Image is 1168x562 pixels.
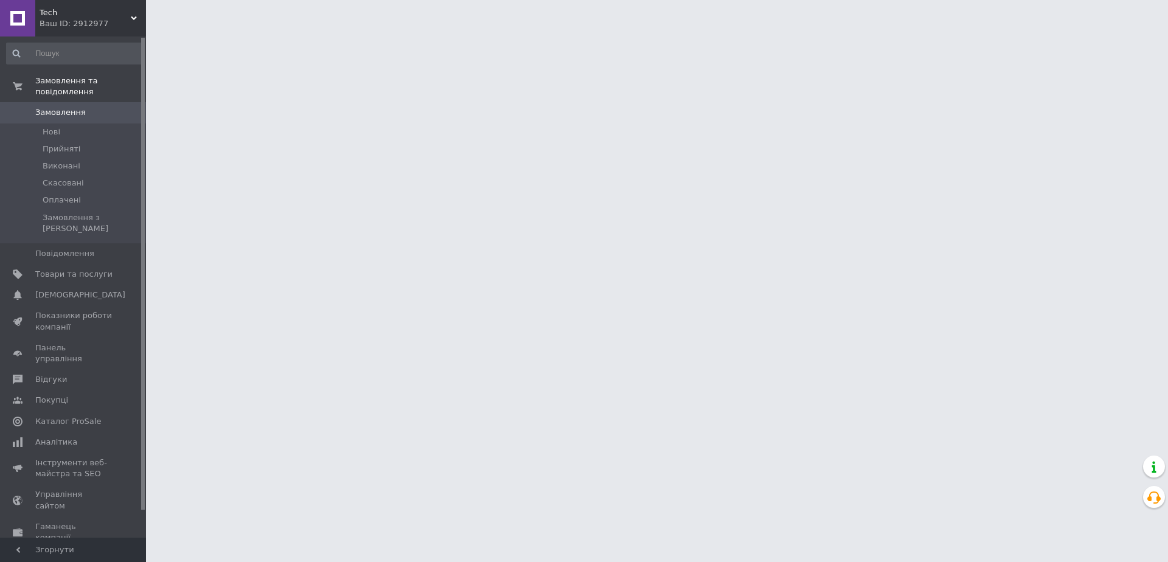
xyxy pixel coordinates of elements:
span: Нові [43,127,60,137]
span: Аналітика [35,437,77,448]
input: Пошук [6,43,144,64]
span: Замовлення та повідомлення [35,75,146,97]
span: Замовлення [35,107,86,118]
span: Tech [40,7,131,18]
span: Оплачені [43,195,81,206]
span: Скасовані [43,178,84,189]
span: Гаманець компанії [35,521,113,543]
span: [DEMOGRAPHIC_DATA] [35,290,125,300]
div: Ваш ID: 2912977 [40,18,146,29]
span: Прийняті [43,144,80,154]
span: Каталог ProSale [35,416,101,427]
span: Виконані [43,161,80,172]
span: Панель управління [35,342,113,364]
span: Показники роботи компанії [35,310,113,332]
span: Покупці [35,395,68,406]
span: Інструменти веб-майстра та SEO [35,457,113,479]
span: Повідомлення [35,248,94,259]
span: Замовлення з [PERSON_NAME] [43,212,142,234]
span: Управління сайтом [35,489,113,511]
span: Товари та послуги [35,269,113,280]
span: Відгуки [35,374,67,385]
